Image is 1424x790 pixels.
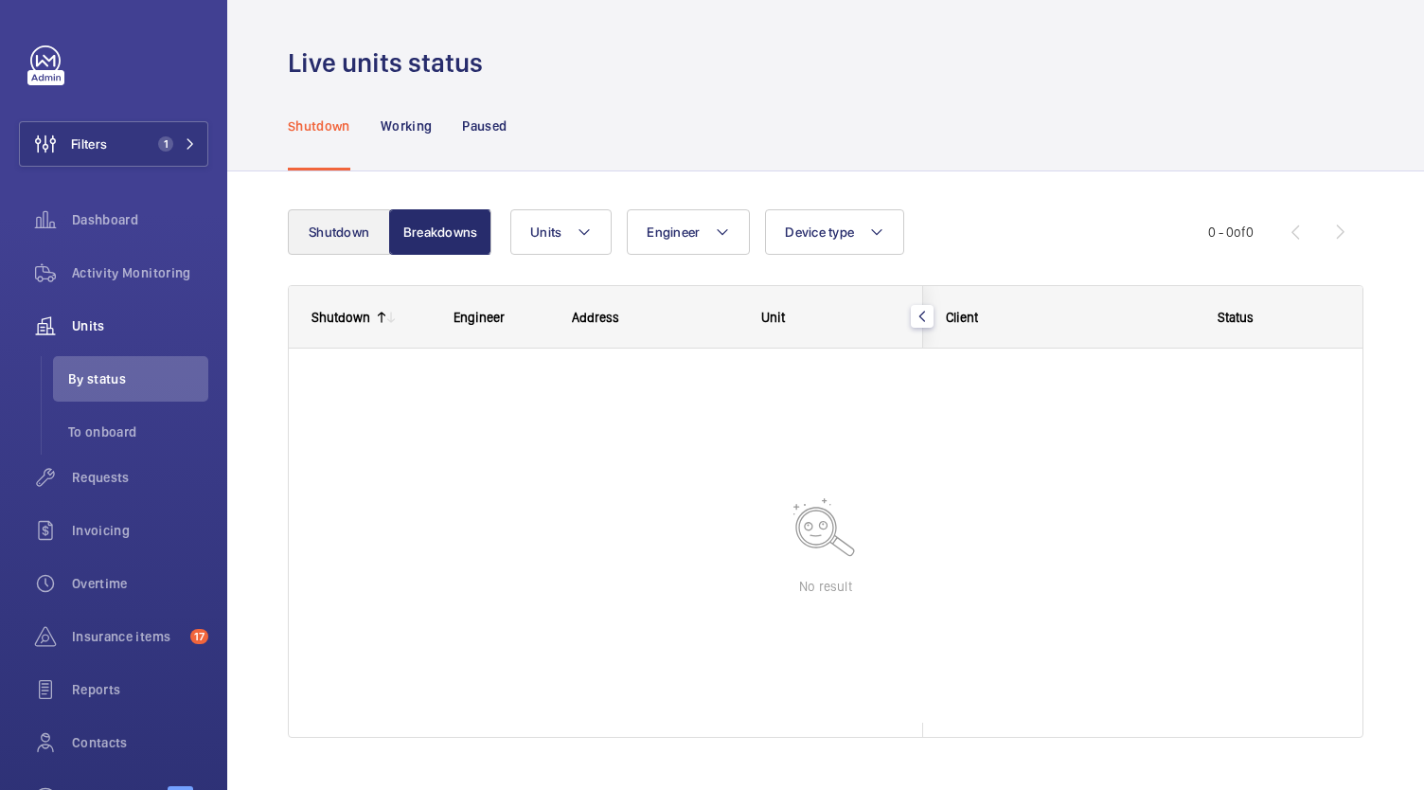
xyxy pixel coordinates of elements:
[72,263,208,282] span: Activity Monitoring
[389,209,491,255] button: Breakdowns
[454,310,505,325] span: Engineer
[288,209,390,255] button: Shutdown
[462,117,507,135] p: Paused
[530,224,561,240] span: Units
[1208,225,1254,239] span: 0 - 0 0
[288,117,350,135] p: Shutdown
[68,369,208,388] span: By status
[72,733,208,752] span: Contacts
[72,468,208,487] span: Requests
[72,521,208,540] span: Invoicing
[627,209,750,255] button: Engineer
[72,574,208,593] span: Overtime
[68,422,208,441] span: To onboard
[19,121,208,167] button: Filters1
[765,209,904,255] button: Device type
[946,310,978,325] span: Client
[510,209,612,255] button: Units
[190,629,208,644] span: 17
[1234,224,1246,240] span: of
[1218,310,1254,325] span: Status
[71,135,107,153] span: Filters
[572,310,619,325] span: Address
[381,117,432,135] p: Working
[288,45,494,81] h1: Live units status
[311,310,370,325] div: Shutdown
[761,310,900,325] div: Unit
[785,224,854,240] span: Device type
[72,316,208,335] span: Units
[72,627,183,646] span: Insurance items
[158,136,173,152] span: 1
[647,224,700,240] span: Engineer
[72,680,208,699] span: Reports
[72,210,208,229] span: Dashboard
